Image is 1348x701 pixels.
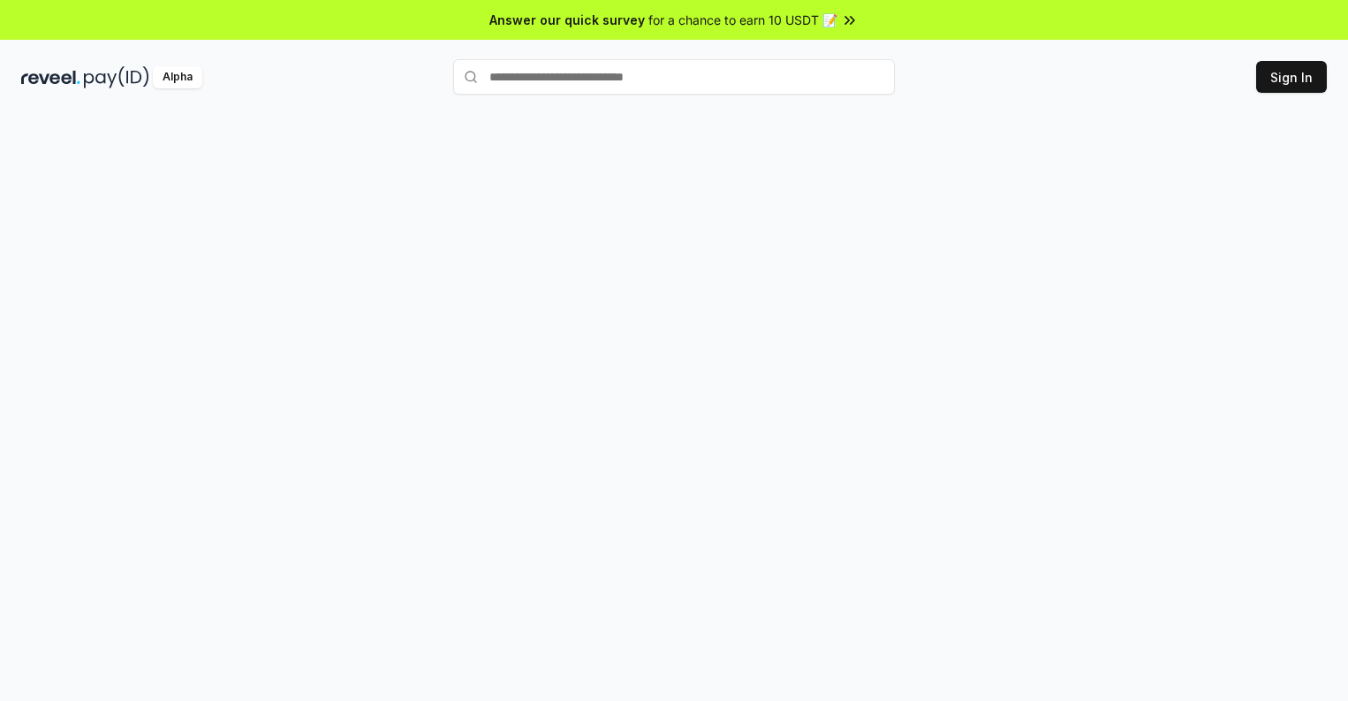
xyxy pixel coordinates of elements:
[489,11,645,29] span: Answer our quick survey
[153,66,202,88] div: Alpha
[648,11,837,29] span: for a chance to earn 10 USDT 📝
[1256,61,1327,93] button: Sign In
[21,66,80,88] img: reveel_dark
[84,66,149,88] img: pay_id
